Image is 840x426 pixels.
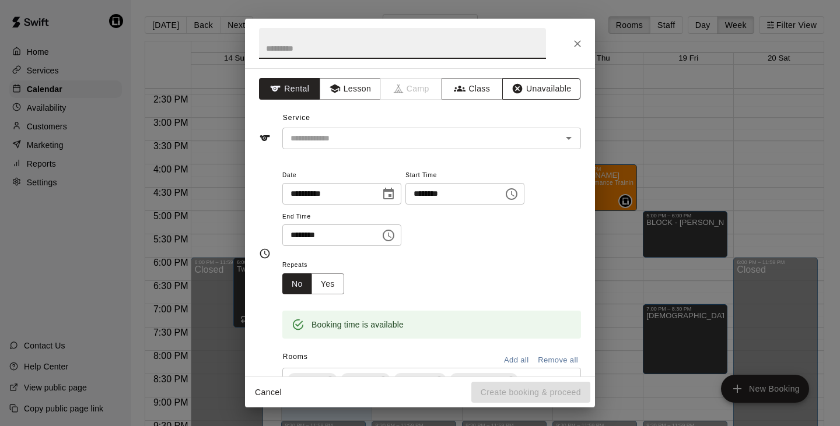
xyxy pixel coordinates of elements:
[394,374,437,386] span: Turf Area
[377,224,400,247] button: Choose time, selected time is 6:30 PM
[561,130,577,146] button: Open
[502,78,580,100] button: Unavailable
[282,258,353,273] span: Repeats
[377,182,400,206] button: Choose date, selected date is Sep 19, 2025
[259,132,271,144] svg: Service
[381,78,442,100] span: Camps can only be created in the Services page
[535,351,581,369] button: Remove all
[283,114,310,122] span: Service
[341,373,390,387] div: Cage #2
[282,273,312,295] button: No
[442,78,503,100] button: Class
[320,78,381,100] button: Lesson
[405,168,524,184] span: Start Time
[283,353,308,361] span: Rooms
[288,374,328,386] span: Cage #1
[567,33,588,54] button: Close
[450,373,518,387] div: Weight Room
[259,78,320,100] button: Rental
[282,273,344,295] div: outlined button group
[288,373,337,387] div: Cage #1
[394,373,446,387] div: Turf Area
[450,374,509,386] span: Weight Room
[259,248,271,259] svg: Timing
[500,182,523,206] button: Choose time, selected time is 6:00 PM
[341,374,381,386] span: Cage #2
[311,273,344,295] button: Yes
[282,168,401,184] span: Date
[311,314,404,335] div: Booking time is available
[498,351,535,369] button: Add all
[250,382,287,403] button: Cancel
[282,209,401,225] span: End Time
